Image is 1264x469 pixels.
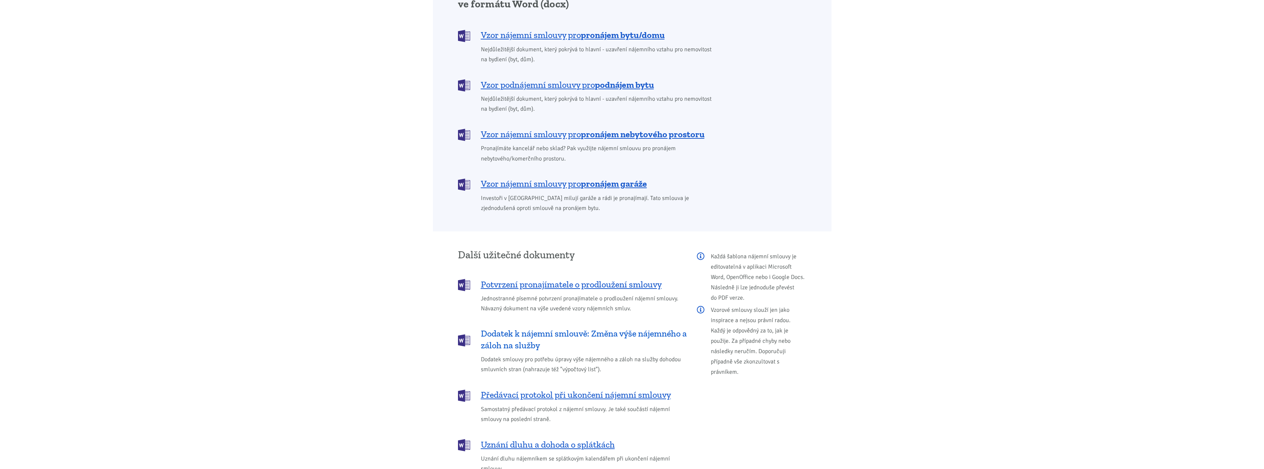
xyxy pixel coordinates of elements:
[458,334,470,346] img: DOCX (Word)
[458,249,687,261] h3: Další užitečné dokumenty
[458,279,470,291] img: DOCX (Word)
[481,193,717,213] span: Investoři v [GEOGRAPHIC_DATA] milují garáže a rádi je pronajímají. Tato smlouva je zjednodušená o...
[481,128,705,140] span: Vzor nájemní smlouvy pro
[458,79,717,91] a: Vzor podnájemní smlouvy propodnájem bytu
[481,389,671,401] span: Předávací protokol při ukončení nájemní smlouvy
[481,79,654,91] span: Vzor podnájemní smlouvy pro
[481,178,647,190] span: Vzor nájemní smlouvy pro
[458,278,687,290] a: Potvrzení pronajímatele o prodloužení smlouvy
[458,29,717,41] a: Vzor nájemní smlouvy propronájem bytu/domu
[481,94,717,114] span: Nejdůležitější dokument, který pokrývá to hlavní - uzavření nájemního vztahu pro nemovitost na by...
[481,355,687,375] span: Dodatek smlouvy pro potřebu úpravy výše nájemného a záloh na služby dohodou smluvních stran (nahr...
[458,129,470,141] img: DOCX (Word)
[581,129,705,139] b: pronájem nebytového prostoru
[458,128,717,140] a: Vzor nájemní smlouvy propronájem nebytového prostoru
[458,179,470,191] img: DOCX (Word)
[481,404,687,424] span: Samostatný předávací protokol z nájemní smlouvy. Je také součástí nájemní smlouvy na poslední str...
[697,251,806,303] p: Každá šablona nájemní smlouvy je editovatelná v aplikaci Microsoft Word, OpenOffice nebo i Google...
[481,45,717,65] span: Nejdůležitější dokument, který pokrývá to hlavní - uzavření nájemního vztahu pro nemovitost na by...
[458,390,470,402] img: DOCX (Word)
[458,328,687,351] a: Dodatek k nájemní smlouvě: Změna výše nájemného a záloh na služby
[481,279,662,290] span: Potvrzení pronajímatele o prodloužení smlouvy
[581,30,665,40] b: pronájem bytu/domu
[481,29,665,41] span: Vzor nájemní smlouvy pro
[458,439,470,451] img: DOCX (Word)
[458,438,687,451] a: Uznání dluhu a dohoda o splátkách
[481,328,687,351] span: Dodatek k nájemní smlouvě: Změna výše nájemného a záloh na služby
[595,79,654,90] b: podnájem bytu
[458,30,470,42] img: DOCX (Word)
[458,389,687,401] a: Předávací protokol při ukončení nájemní smlouvy
[458,79,470,92] img: DOCX (Word)
[481,144,717,163] span: Pronajímáte kancelář nebo sklad? Pak využijte nájemní smlouvu pro pronájem nebytového/komerčního ...
[581,178,647,189] b: pronájem garáže
[481,439,615,451] span: Uznání dluhu a dohoda o splátkách
[458,178,717,190] a: Vzor nájemní smlouvy propronájem garáže
[481,294,687,314] span: Jednostranné písemné potvrzení pronajímatele o prodloužení nájemní smlouvy. Návazný dokument na v...
[697,305,806,377] p: Vzorové smlouvy slouží jen jako inspirace a nejsou právní radou. Každý je odpovědný za to, jak je...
